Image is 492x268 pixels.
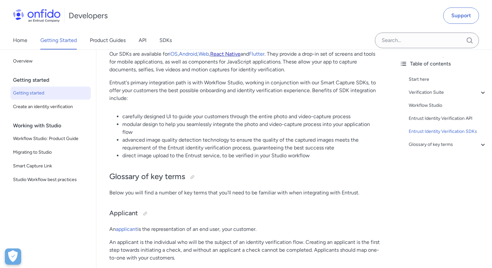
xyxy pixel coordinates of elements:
input: Onfido search input field [375,33,479,48]
p: An is the representation of an end user, your customer. [109,225,381,233]
a: Entrust Identity Verification API [409,115,487,122]
span: Overview [13,57,88,65]
div: Cookie Preferences [5,248,21,265]
button: Open Preferences [5,248,21,265]
a: Home [13,31,27,49]
div: Getting started [13,74,93,87]
a: Product Guides [90,31,126,49]
a: Entrust Identity Verification SDKs [409,128,487,135]
a: Start here [409,76,487,83]
li: direct image upload to the Entrust service, to be verified in your Studio workflow [122,152,381,160]
p: Below you will find a number of key terms that you'll need to be familiar with when integrating w... [109,189,381,197]
span: Getting started [13,89,88,97]
li: advanced image quality detection technology to ensure the quality of the captured images meets th... [122,136,381,152]
a: React Native [210,51,240,57]
h2: Glossary of key terms [109,171,381,182]
a: Getting started [10,87,91,100]
li: carefully designed UI to guide your customers through the entire photo and video-capture process [122,113,381,120]
a: Verification Suite [409,89,487,96]
span: Create an identity verification [13,103,88,111]
a: Getting Started [40,31,77,49]
a: Glossary of key terms [409,141,487,148]
p: Our SDKs are available for , , , and . They provide a drop-in set of screens and tools for mobile... [109,50,381,74]
h3: Applicant [109,208,381,219]
a: Overview [10,55,91,68]
a: Create an identity verification [10,100,91,113]
span: Studio Workflow best practices [13,176,88,184]
div: Working with Studio [13,119,93,132]
h1: Developers [69,10,108,21]
span: Migrating to Studio [13,148,88,156]
span: Smart Capture Link [13,162,88,170]
img: Onfido Logo [13,9,61,22]
a: Support [443,7,479,24]
a: Web [198,51,209,57]
a: SDKs [159,31,172,49]
a: Flutter [249,51,265,57]
a: Workflow Studio: Product Guide [10,132,91,145]
p: An applicant is the individual who will be the subject of an identity verification flow. Creating... [109,238,381,262]
a: iOS [169,51,178,57]
a: Smart Capture Link [10,160,91,173]
div: Table of contents [400,60,487,68]
a: Android [179,51,197,57]
li: modular design to help you seamlessly integrate the photo and video-capture process into your app... [122,120,381,136]
a: applicant [116,226,137,232]
a: Workflow Studio [409,102,487,109]
p: Entrust's primary integration path is with Workflow Studio, working in conjunction with our Smart... [109,79,381,102]
a: Studio Workflow best practices [10,173,91,186]
span: Workflow Studio: Product Guide [13,135,88,143]
a: API [139,31,146,49]
a: Migrating to Studio [10,146,91,159]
